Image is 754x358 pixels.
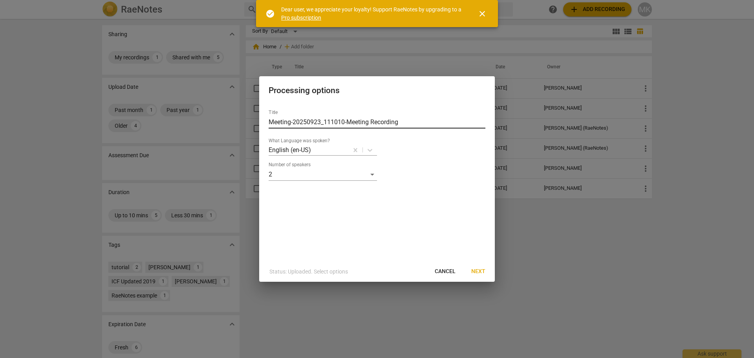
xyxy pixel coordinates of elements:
[465,264,492,279] button: Next
[269,162,311,167] label: Number of speakers
[281,6,463,22] div: Dear user, we appreciate your loyalty! Support RaeNotes by upgrading to a
[478,9,487,18] span: close
[269,268,348,276] p: Status: Uploaded. Select options
[471,268,485,275] span: Next
[269,168,377,181] div: 2
[269,138,330,143] label: What Language was spoken?
[269,110,278,115] label: Title
[269,86,485,95] h2: Processing options
[473,4,492,23] button: Close
[265,9,275,18] span: check_circle
[428,264,462,279] button: Cancel
[281,15,321,21] a: Pro subscription
[269,145,311,154] p: English (en-US)
[435,268,456,275] span: Cancel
